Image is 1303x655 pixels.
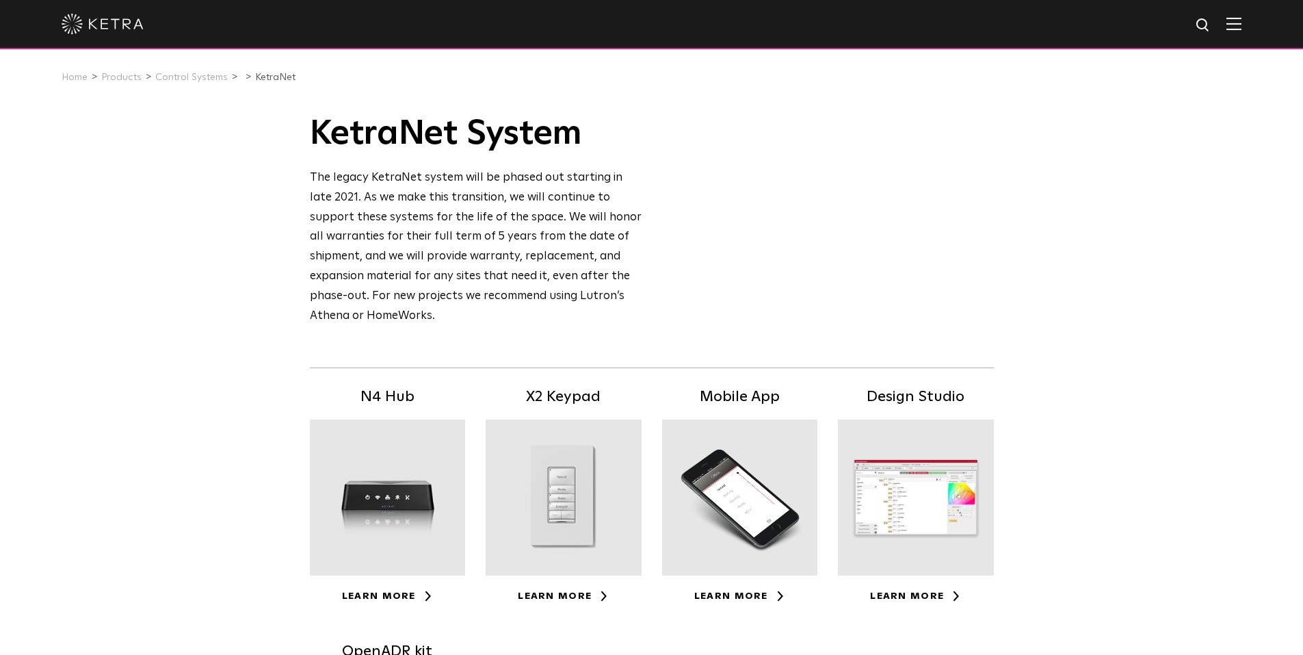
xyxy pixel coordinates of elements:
img: Hamburger%20Nav.svg [1226,17,1241,30]
a: Learn More [342,591,433,601]
div: The legacy KetraNet system will be phased out starting in late 2021. As we make this transition, ... [310,168,643,326]
a: Learn More [870,591,961,601]
a: Products [101,73,142,82]
a: Home [62,73,88,82]
h5: N4 Hub [310,385,466,409]
h5: Design Studio [838,385,994,409]
a: KetraNet [255,73,295,82]
img: ketra-logo-2019-white [62,14,144,34]
h5: X2 Keypad [486,385,642,409]
a: Control Systems [155,73,228,82]
a: Learn More [518,591,609,601]
h5: Mobile App [662,385,818,409]
a: Learn More [694,591,785,601]
h1: KetraNet System [310,114,643,155]
img: search icon [1195,17,1212,34]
